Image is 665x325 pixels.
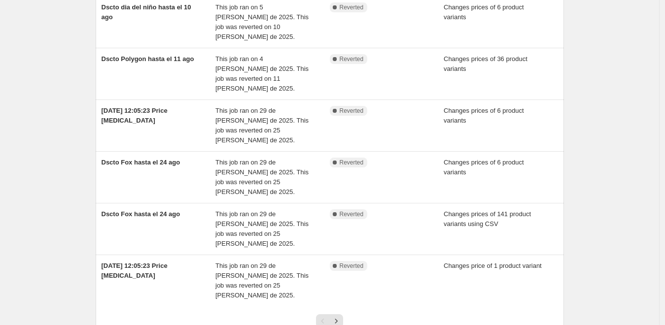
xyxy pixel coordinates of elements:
span: Dscto Fox hasta el 24 ago [102,159,180,166]
span: Reverted [340,3,364,11]
span: Dscto Polygon hasta el 11 ago [102,55,194,63]
span: Reverted [340,107,364,115]
span: Dscto Fox hasta el 24 ago [102,210,180,218]
span: Dscto dia del niño hasta el 10 ago [102,3,191,21]
span: This job ran on 5 [PERSON_NAME] de 2025. This job was reverted on 10 [PERSON_NAME] de 2025. [215,3,309,40]
span: Reverted [340,55,364,63]
span: This job ran on 29 de [PERSON_NAME] de 2025. This job was reverted on 25 [PERSON_NAME] de 2025. [215,262,309,299]
span: This job ran on 29 de [PERSON_NAME] de 2025. This job was reverted on 25 [PERSON_NAME] de 2025. [215,210,309,247]
span: This job ran on 4 [PERSON_NAME] de 2025. This job was reverted on 11 [PERSON_NAME] de 2025. [215,55,309,92]
span: This job ran on 29 de [PERSON_NAME] de 2025. This job was reverted on 25 [PERSON_NAME] de 2025. [215,159,309,195]
span: Changes price of 1 product variant [444,262,542,269]
span: Changes prices of 141 product variants using CSV [444,210,531,227]
span: Changes prices of 6 product variants [444,159,524,176]
span: [DATE] 12:05:23 Price [MEDICAL_DATA] [102,107,168,124]
span: Changes prices of 6 product variants [444,3,524,21]
span: Changes prices of 6 product variants [444,107,524,124]
span: Reverted [340,262,364,270]
span: Reverted [340,159,364,166]
span: Reverted [340,210,364,218]
span: This job ran on 29 de [PERSON_NAME] de 2025. This job was reverted on 25 [PERSON_NAME] de 2025. [215,107,309,144]
span: Changes prices of 36 product variants [444,55,527,72]
span: [DATE] 12:05:23 Price [MEDICAL_DATA] [102,262,168,279]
